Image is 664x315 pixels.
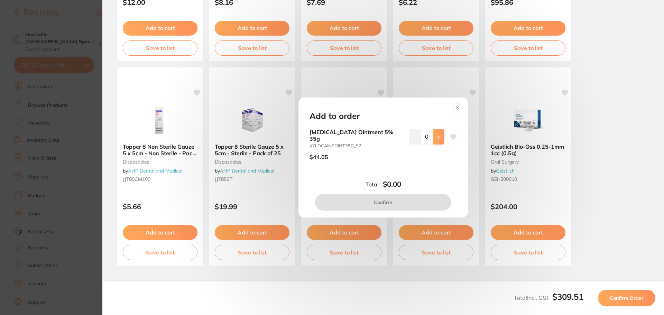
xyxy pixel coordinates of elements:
[310,143,404,148] small: XYLOCAINEOINT35G_S2
[310,129,404,142] b: [MEDICAL_DATA] Ointment 5% 35g
[310,154,328,160] p: $44.05
[315,194,451,211] button: Confirm
[383,180,401,188] b: $0.00
[310,111,360,121] h2: Add to order
[366,181,380,187] label: Total:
